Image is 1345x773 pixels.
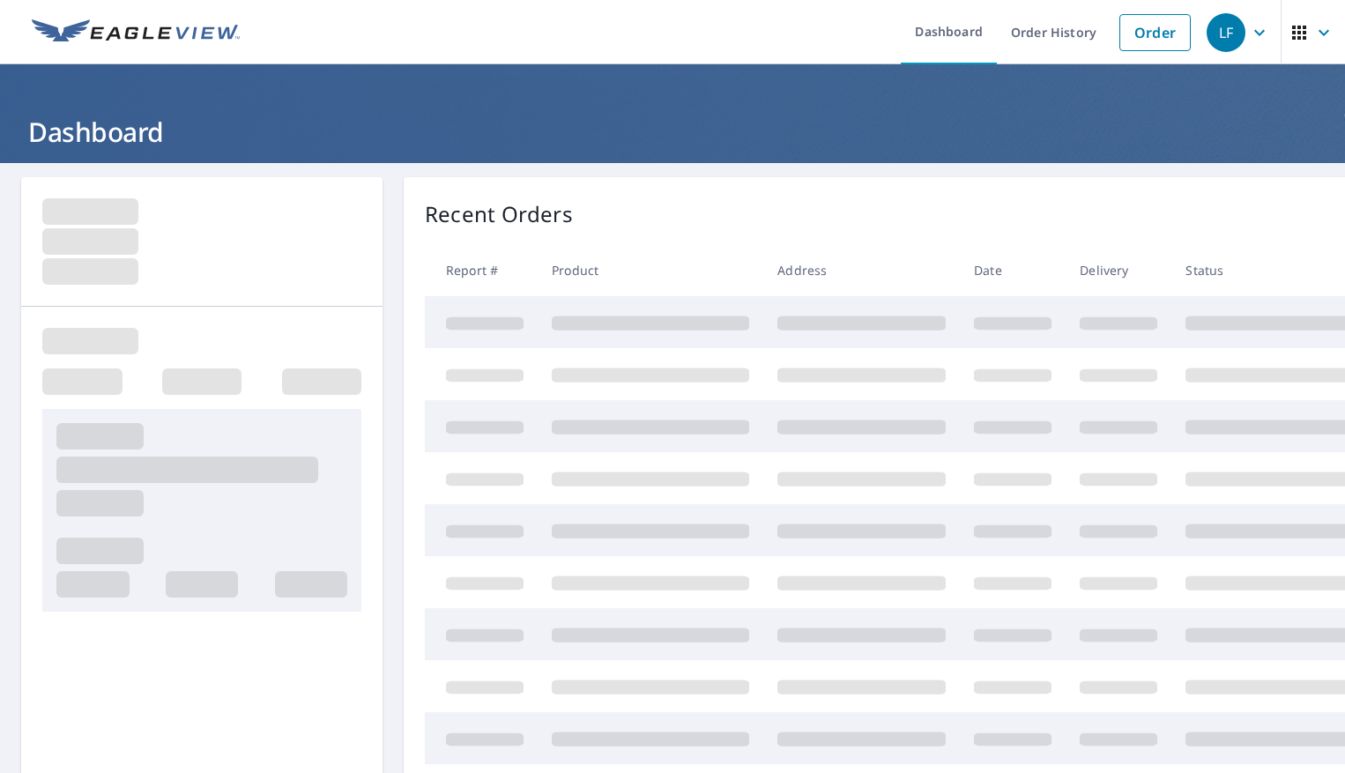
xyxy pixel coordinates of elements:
[32,19,240,46] img: EV Logo
[425,244,538,296] th: Report #
[1066,244,1171,296] th: Delivery
[763,244,960,296] th: Address
[538,244,763,296] th: Product
[21,114,1324,150] h1: Dashboard
[1207,13,1245,52] div: LF
[1119,14,1191,51] a: Order
[425,198,573,230] p: Recent Orders
[960,244,1066,296] th: Date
